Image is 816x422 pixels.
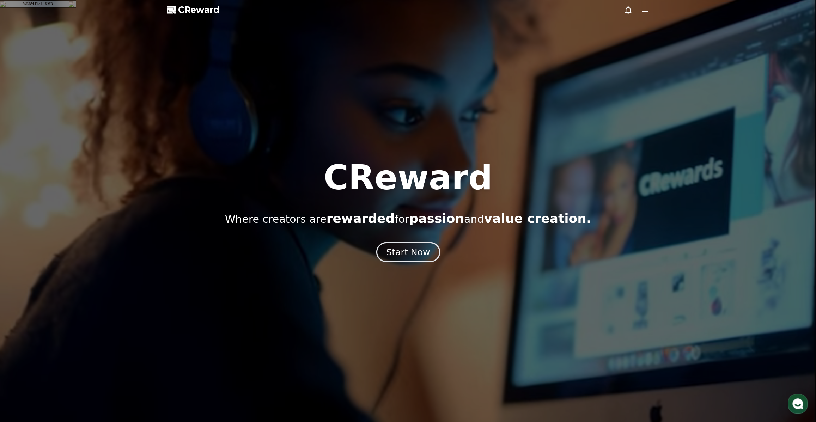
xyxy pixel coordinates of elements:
a: Home [2,224,47,241]
span: Settings [104,234,122,240]
a: CReward [167,4,220,16]
a: Settings [91,224,135,241]
span: Messages [59,234,79,240]
span: rewarded [327,211,395,226]
td: WEBM File 1.16 MB [7,1,69,7]
span: passion [409,211,464,226]
button: Start Now [376,242,440,262]
a: Messages [47,224,91,241]
img: close16.png [69,1,76,7]
span: Home [18,234,30,240]
div: Start Now [386,246,430,258]
p: Where creators are for and [225,212,591,226]
span: value creation. [484,211,591,226]
h1: CReward [323,161,492,195]
a: Start Now [378,250,439,256]
span: CReward [178,4,220,16]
